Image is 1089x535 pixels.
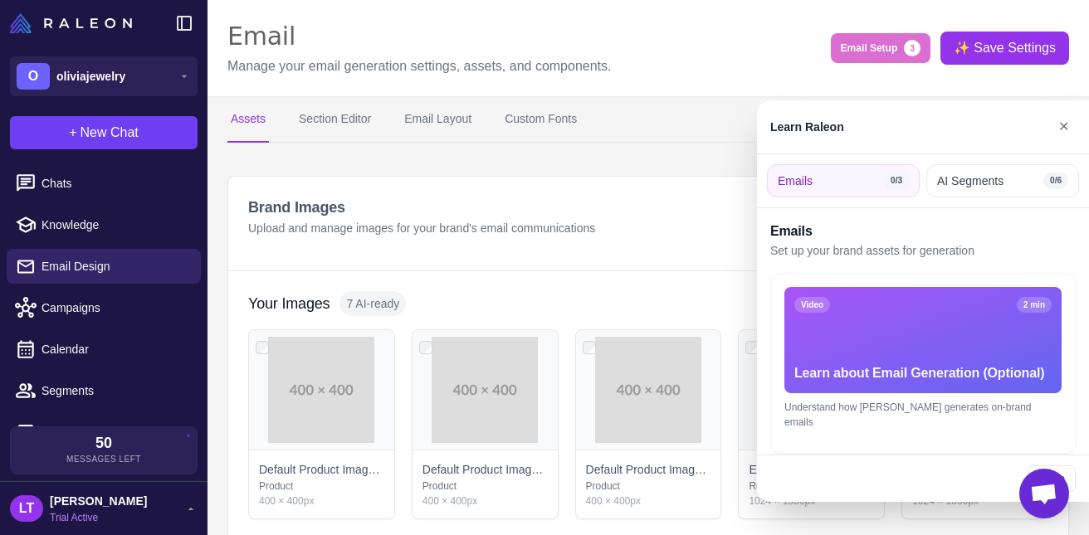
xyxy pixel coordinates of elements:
div: Open chat [1019,469,1069,518]
div: Understand how [PERSON_NAME] generates on-brand emails [784,400,1062,430]
span: Video [794,297,830,313]
span: 0/6 [1043,173,1068,189]
span: 2 min [1017,297,1052,313]
div: Learn Raleon [770,118,844,136]
h3: Emails [770,221,1076,241]
button: Emails0/3 [767,164,920,197]
button: Close [1028,465,1076,492]
p: Set up your brand assets for generation [770,241,1076,260]
button: AI Segments0/6 [926,164,1079,197]
span: Emails [778,172,813,190]
span: AI Segments [937,172,1004,190]
span: 0/3 [884,173,909,189]
div: Learn about Email Generation (Optional) [794,363,1052,383]
button: Close [1052,110,1076,143]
